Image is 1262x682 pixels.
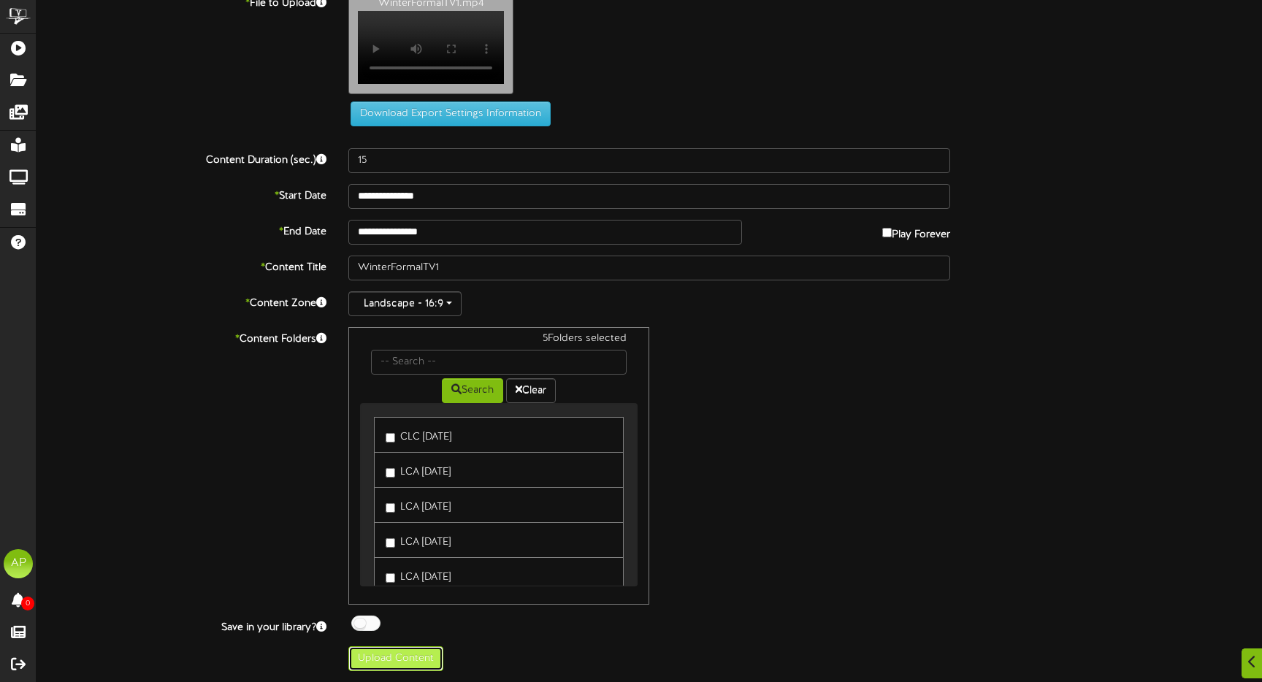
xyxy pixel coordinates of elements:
[386,573,395,583] input: LCA [DATE]
[386,530,451,550] label: LCA [DATE]
[348,256,950,280] input: Title of this Content
[21,597,34,610] span: 0
[4,549,33,578] div: AP
[386,425,451,445] label: CLC [DATE]
[26,184,337,204] label: Start Date
[26,220,337,240] label: End Date
[386,468,395,478] input: LCA [DATE]
[506,378,556,403] button: Clear
[371,350,627,375] input: -- Search --
[343,108,551,119] a: Download Export Settings Information
[26,148,337,168] label: Content Duration (sec.)
[442,378,503,403] button: Search
[26,291,337,311] label: Content Zone
[882,220,950,242] label: Play Forever
[348,291,462,316] button: Landscape - 16:9
[26,256,337,275] label: Content Title
[26,616,337,635] label: Save in your library?
[386,538,395,548] input: LCA [DATE]
[386,433,395,442] input: CLC [DATE]
[26,327,337,347] label: Content Folders
[386,565,451,585] label: LCA [DATE]
[348,646,443,671] button: Upload Content
[882,228,892,237] input: Play Forever
[358,11,504,84] video: Your browser does not support HTML5 video.
[386,495,451,515] label: LCA [DATE]
[360,332,638,350] div: 5 Folders selected
[386,503,395,513] input: LCA [DATE]
[386,460,451,480] label: LCA [DATE]
[351,101,551,126] button: Download Export Settings Information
